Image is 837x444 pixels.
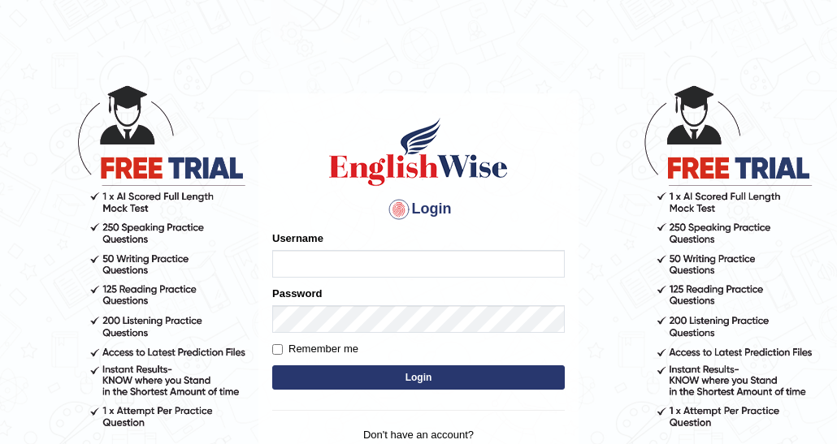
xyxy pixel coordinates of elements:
[272,286,322,301] label: Password
[272,344,283,355] input: Remember me
[272,365,565,390] button: Login
[272,231,323,246] label: Username
[272,341,358,357] label: Remember me
[326,115,511,188] img: Logo of English Wise sign in for intelligent practice with AI
[272,196,565,222] h4: Login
